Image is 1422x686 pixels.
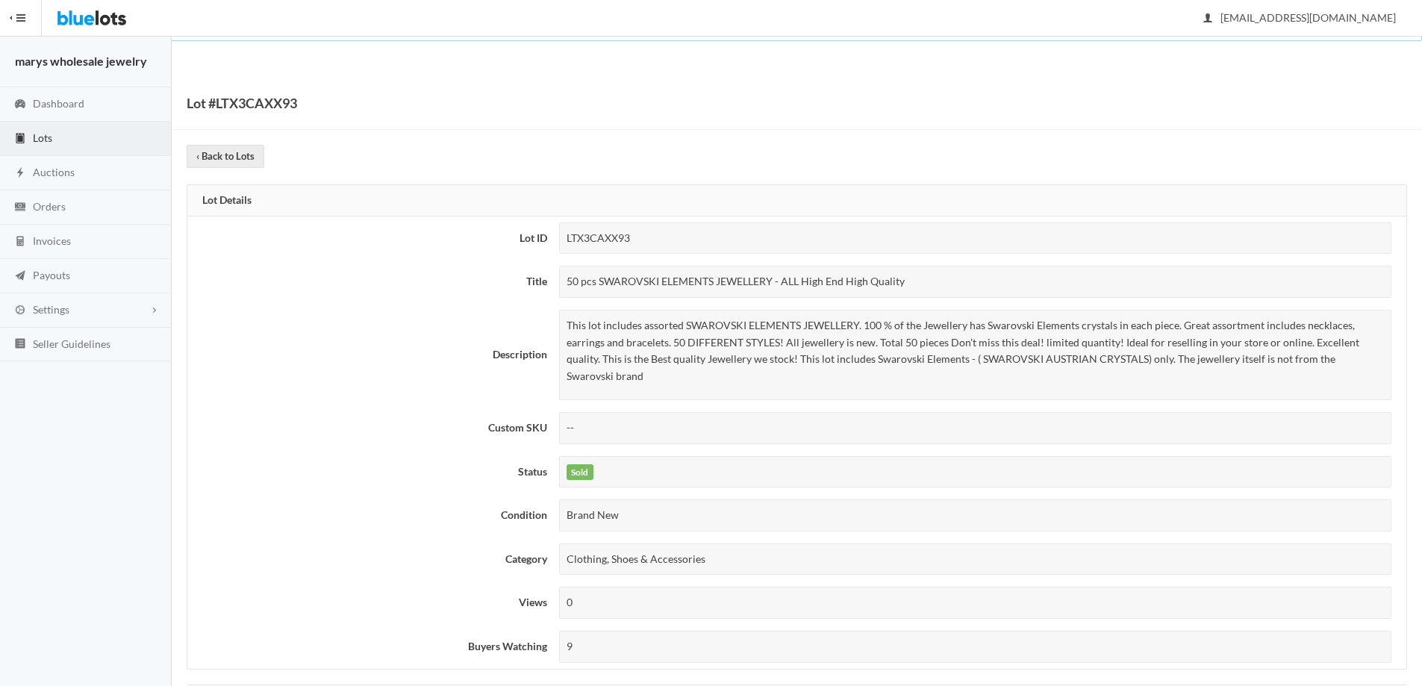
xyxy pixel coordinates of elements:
[13,269,28,284] ion-icon: paper plane
[559,266,1391,298] div: 50 pcs SWAROVSKI ELEMENTS JEWELLERY - ALL High End High Quality
[33,269,70,281] span: Payouts
[33,200,66,213] span: Orders
[187,260,553,304] th: Title
[13,132,28,146] ion-icon: clipboard
[33,97,84,110] span: Dashboard
[559,499,1391,531] div: Brand New
[33,337,110,350] span: Seller Guidelines
[33,131,52,144] span: Lots
[187,185,1406,216] div: Lot Details
[13,98,28,112] ion-icon: speedometer
[187,145,264,168] a: ‹ Back to Lots
[559,631,1391,663] div: 9
[13,201,28,215] ion-icon: cash
[15,54,147,68] strong: marys wholesale jewelry
[559,412,1391,444] div: --
[187,216,553,261] th: Lot ID
[1200,12,1215,26] ion-icon: person
[13,304,28,318] ion-icon: cog
[559,587,1391,619] div: 0
[559,222,1391,255] div: LTX3CAXX93
[187,493,553,537] th: Condition
[33,166,75,178] span: Auctions
[187,581,553,625] th: Views
[13,337,28,352] ion-icon: list box
[187,92,297,114] h1: Lot #LTX3CAXX93
[567,317,1384,384] p: This lot includes assorted SWAROVSKI ELEMENTS JEWELLERY. 100 % of the Jewellery has Swarovski Ele...
[187,406,553,450] th: Custom SKU
[187,625,553,669] th: Buyers Watching
[33,234,71,247] span: Invoices
[13,166,28,181] ion-icon: flash
[33,303,69,316] span: Settings
[187,304,553,406] th: Description
[559,543,1391,576] div: Clothing, Shoes & Accessories
[187,537,553,581] th: Category
[567,464,593,481] label: Sold
[13,235,28,249] ion-icon: calculator
[1204,11,1396,24] span: [EMAIL_ADDRESS][DOMAIN_NAME]
[187,450,553,494] th: Status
